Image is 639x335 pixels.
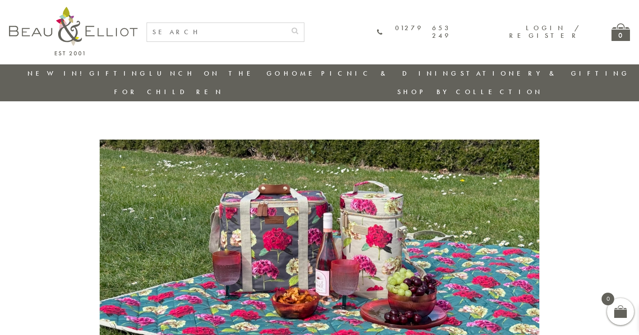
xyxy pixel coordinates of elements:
[377,24,451,40] a: 01279 653 249
[321,69,459,78] a: Picnic & Dining
[460,69,630,78] a: Stationery & Gifting
[9,7,138,55] img: logo
[28,69,88,78] a: New in!
[147,23,286,41] input: SEARCH
[89,69,148,78] a: Gifting
[284,69,320,78] a: Home
[602,293,614,305] span: 0
[509,23,580,40] a: Login / Register
[611,23,630,41] a: 0
[149,69,283,78] a: Lunch On The Go
[114,87,224,96] a: For Children
[397,87,543,96] a: Shop by collection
